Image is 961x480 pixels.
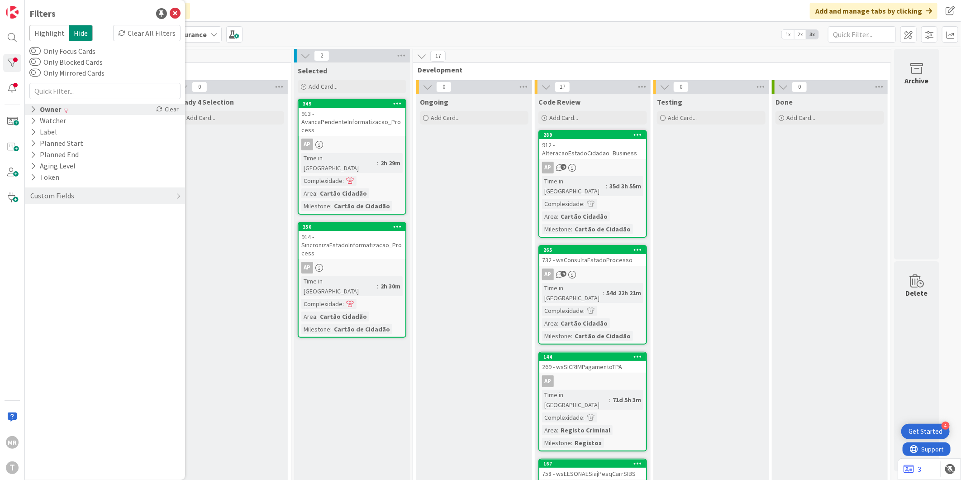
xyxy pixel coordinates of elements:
[792,82,807,92] span: 0
[330,324,332,334] span: :
[314,50,329,61] span: 2
[19,1,41,12] span: Support
[607,181,643,191] div: 35d 3h 55m
[316,312,318,322] span: :
[828,26,896,43] input: Quick Filter...
[420,97,448,106] span: Ongoing
[558,318,610,328] div: Cartão Cidadão
[538,130,647,238] a: 289912 - AlteracaoEstadoCidadao_BusinessAPTime in [GEOGRAPHIC_DATA]:35d 3h 55mComplexidade:Area:C...
[539,375,646,387] div: AP
[29,67,105,78] label: Only Mirrored Cards
[29,172,60,183] div: Token
[775,97,793,106] span: Done
[298,99,406,215] a: 349913 - AvancaPendenteInformatizacao_ProcessAPTime in [GEOGRAPHIC_DATA]:2h 29mComplexidade:Area:...
[542,318,557,328] div: Area
[539,162,646,173] div: AP
[810,3,937,19] div: Add and manage tabs by clicking
[176,97,234,106] span: Ready 4 Selection
[298,66,327,75] span: Selected
[786,114,815,122] span: Add Card...
[6,436,19,449] div: MR
[29,47,41,56] button: Only Focus Cards
[542,413,583,422] div: Complexidade
[609,395,610,405] span: :
[430,51,446,62] span: 17
[542,390,609,410] div: Time in [GEOGRAPHIC_DATA]
[332,324,392,334] div: Cartão de Cidadão
[301,139,313,150] div: AP
[29,46,95,57] label: Only Focus Cards
[673,82,689,92] span: 0
[29,138,84,149] div: Planned Start
[542,331,571,341] div: Milestone
[583,306,585,316] span: :
[316,188,318,198] span: :
[318,312,369,322] div: Cartão Cidadão
[301,262,313,274] div: AP
[571,438,572,448] span: :
[301,299,343,309] div: Complexidade
[299,262,405,274] div: AP
[29,58,41,67] button: Only Blocked Cards
[29,160,76,172] div: Aging Level
[539,353,646,373] div: 144269 - wsSICRIMPagamentoTPA
[6,461,19,474] div: T
[29,126,58,138] div: Label
[657,97,682,106] span: Testing
[561,164,566,170] span: 9
[542,211,557,221] div: Area
[549,114,578,122] span: Add Card...
[29,115,67,126] div: Watcher
[558,211,610,221] div: Cartão Cidadão
[543,461,646,467] div: 167
[542,162,554,173] div: AP
[418,65,880,74] span: Development
[806,30,818,39] span: 3x
[318,188,369,198] div: Cartão Cidadão
[557,211,558,221] span: :
[558,425,613,435] div: Registo Criminal
[571,331,572,341] span: :
[604,288,643,298] div: 54d 22h 21m
[332,201,392,211] div: Cartão de Cidadão
[299,223,405,259] div: 350914 - SincronizaEstadoInformatizacao_Process
[436,82,452,92] span: 0
[542,425,557,435] div: Area
[901,424,950,439] div: Open Get Started checklist, remaining modules: 4
[29,7,56,20] div: Filters
[539,460,646,480] div: 167758 - wsEESONAESiajPesqCarrSIBS
[606,181,607,191] span: :
[542,269,554,280] div: AP
[539,131,646,159] div: 289912 - AlteracaoEstadoCidadao_Business
[794,30,806,39] span: 2x
[542,224,571,234] div: Milestone
[603,288,604,298] span: :
[572,224,633,234] div: Cartão de Cidadão
[192,82,207,92] span: 0
[431,114,460,122] span: Add Card...
[301,153,377,173] div: Time in [GEOGRAPHIC_DATA]
[343,176,344,186] span: :
[538,97,580,106] span: Code Review
[301,324,330,334] div: Milestone
[542,375,554,387] div: AP
[571,224,572,234] span: :
[343,299,344,309] span: :
[542,438,571,448] div: Milestone
[572,331,633,341] div: Cartão de Cidadão
[668,114,697,122] span: Add Card...
[539,353,646,361] div: 144
[906,288,928,298] div: Delete
[29,190,75,202] div: Custom Fields
[539,139,646,159] div: 912 - AlteracaoEstadoCidadao_Business
[378,281,403,291] div: 2h 30m
[377,158,378,168] span: :
[69,25,93,41] span: Hide
[377,281,378,291] span: :
[539,460,646,468] div: 167
[782,30,794,39] span: 1x
[303,224,405,230] div: 350
[942,422,950,430] div: 4
[905,75,929,86] div: Archive
[539,246,646,266] div: 265732 - wsConsultaEstadoProcesso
